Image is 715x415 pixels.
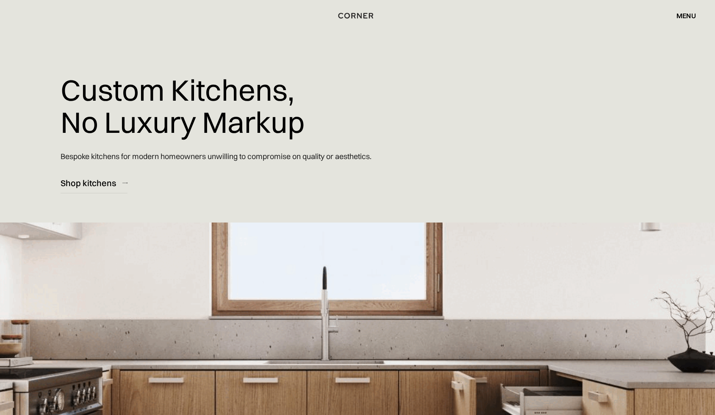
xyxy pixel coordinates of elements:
p: Bespoke kitchens for modern homeowners unwilling to compromise on quality or aesthetics. [61,144,371,168]
h1: Custom Kitchens, No Luxury Markup [61,68,305,144]
div: Shop kitchens [61,177,116,189]
a: Shop kitchens [61,173,127,193]
div: menu [668,8,696,23]
div: menu [676,12,696,19]
a: home [326,10,388,21]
